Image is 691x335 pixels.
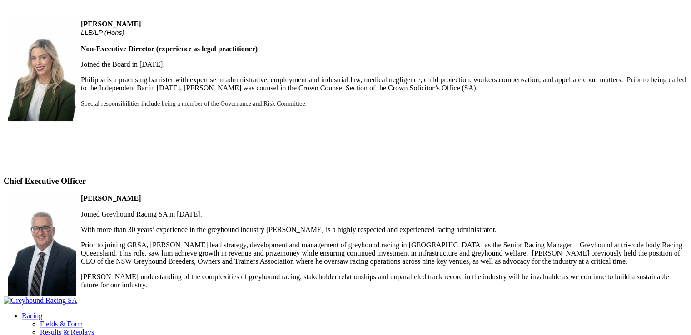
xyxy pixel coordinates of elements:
p: Prior to joining GRSA, [PERSON_NAME] lead strategy, development and management of greyhound racin... [4,241,687,266]
span: Chief Executive Officer [4,177,86,186]
span: Special responsibilities include being a member of the Governance and Risk Committee. [81,100,307,107]
p: Joined Greyhound Racing SA in [DATE]. [4,210,687,218]
a: Racing [22,312,42,320]
a: Fields & Form [40,320,83,328]
p: [PERSON_NAME] understanding of the complexities of greyhound racing, stakeholder relationships an... [4,273,687,289]
strong: [PERSON_NAME] [81,20,141,28]
strong: [PERSON_NAME] [81,194,141,202]
img: A7404390Print%20-%20Photo%20by%20Jon%20Wah.jpg [8,193,76,296]
i: LLB/LP (Hons) [81,29,124,36]
img: Greyhound Racing SA [4,296,77,305]
p: Joined the Board in [DATE]. [4,60,687,69]
p: With more than 30 years’ experience in the greyhound industry [PERSON_NAME] is a highly respected... [4,226,687,234]
strong: Non-Executive Director (experience as legal practitioner) [81,45,258,53]
img: A7404424Print%20-%20Photo%20by%20Jon%20Wah.jpg [8,19,76,121]
p: Philippa is a practising barrister with expertise in administrative, employment and industrial la... [4,76,687,92]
